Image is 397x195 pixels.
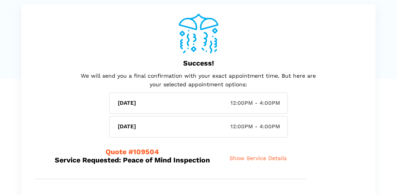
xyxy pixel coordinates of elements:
[118,123,136,130] h6: [DATE]
[230,100,280,106] span: 12:00PM - 4:00PM
[230,123,280,129] span: 12:00PM - 4:00PM
[80,72,317,89] p: We will send you a final confirmation with your exact appointment time. But here are your selecte...
[55,148,230,164] h5: Service Requested: Peace of Mind Inspection
[118,100,136,106] h6: [DATE]
[230,155,287,162] span: Show Service Details
[106,148,159,156] span: Quote #109504
[41,59,356,67] h5: Success!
